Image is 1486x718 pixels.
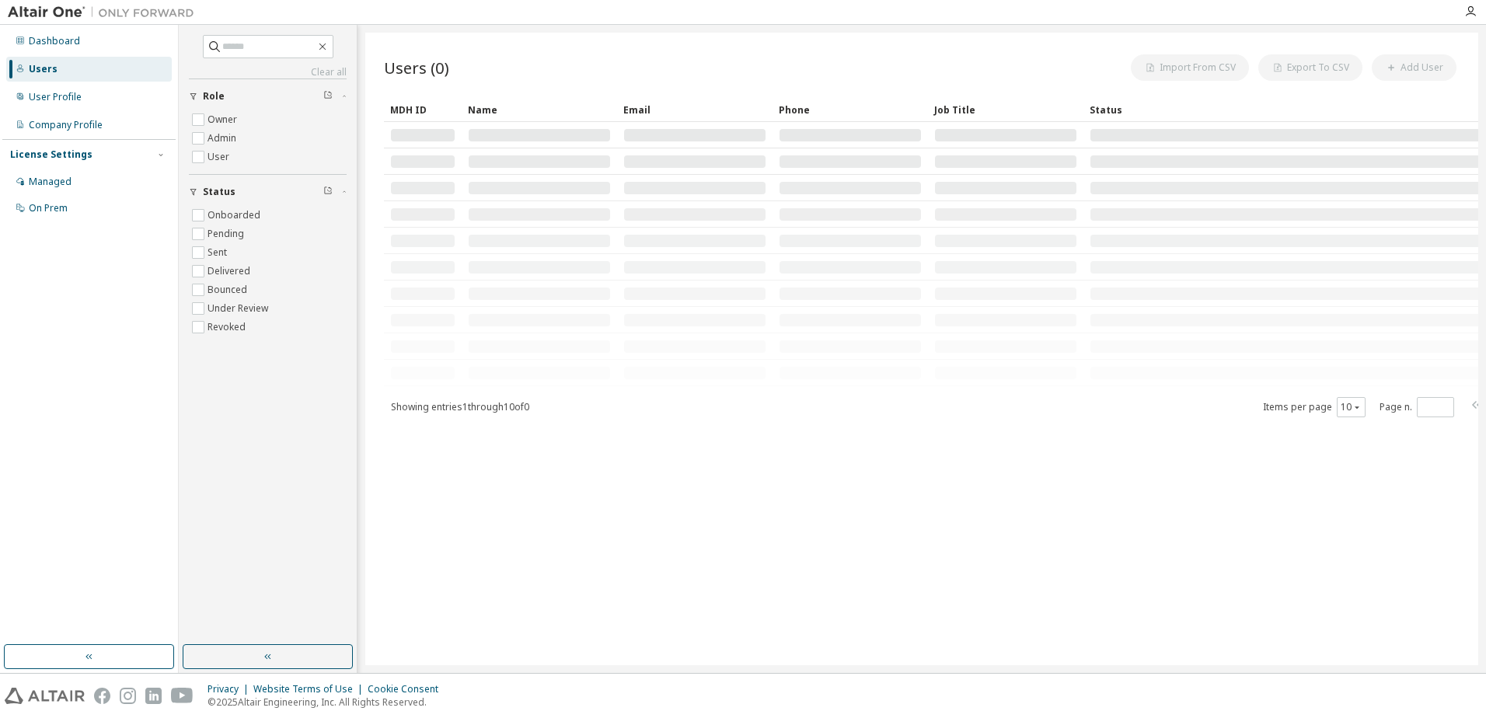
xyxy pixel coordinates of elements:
[1380,397,1454,417] span: Page n.
[145,688,162,704] img: linkedin.svg
[323,186,333,198] span: Clear filter
[8,5,202,20] img: Altair One
[203,186,235,198] span: Status
[120,688,136,704] img: instagram.svg
[1341,401,1362,413] button: 10
[29,91,82,103] div: User Profile
[1263,397,1366,417] span: Items per page
[208,129,239,148] label: Admin
[29,35,80,47] div: Dashboard
[1372,54,1456,81] button: Add User
[323,90,333,103] span: Clear filter
[779,97,922,122] div: Phone
[208,110,240,129] label: Owner
[1131,54,1249,81] button: Import From CSV
[368,683,448,695] div: Cookie Consent
[253,683,368,695] div: Website Terms of Use
[189,175,347,209] button: Status
[29,202,68,214] div: On Prem
[468,97,611,122] div: Name
[29,176,72,188] div: Managed
[208,225,247,243] label: Pending
[623,97,766,122] div: Email
[208,695,448,709] p: © 2025 Altair Engineering, Inc. All Rights Reserved.
[189,66,347,78] a: Clear all
[208,318,249,336] label: Revoked
[208,281,250,299] label: Bounced
[29,63,58,75] div: Users
[189,79,347,113] button: Role
[29,119,103,131] div: Company Profile
[391,400,529,413] span: Showing entries 1 through 10 of 0
[208,243,230,262] label: Sent
[171,688,194,704] img: youtube.svg
[934,97,1077,122] div: Job Title
[390,97,455,122] div: MDH ID
[384,57,449,78] span: Users (0)
[94,688,110,704] img: facebook.svg
[5,688,85,704] img: altair_logo.svg
[208,148,232,166] label: User
[203,90,225,103] span: Role
[208,683,253,695] div: Privacy
[10,148,92,161] div: License Settings
[208,206,263,225] label: Onboarded
[1258,54,1362,81] button: Export To CSV
[208,262,253,281] label: Delivered
[208,299,271,318] label: Under Review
